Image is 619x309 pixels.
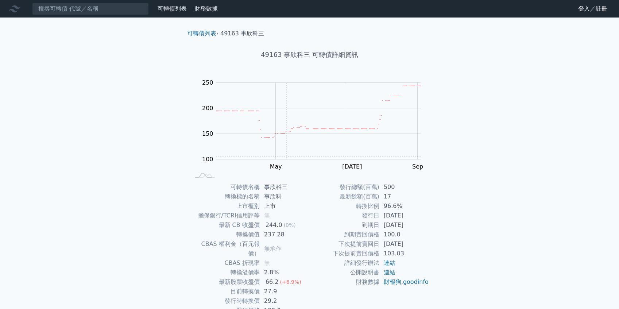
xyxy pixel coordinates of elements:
[384,259,395,266] a: 連結
[158,5,187,12] a: 可轉債列表
[202,156,213,163] tspan: 100
[190,211,260,220] td: 擔保銀行/TCRI信用評等
[310,277,379,287] td: 財務數據
[260,230,310,239] td: 237.28
[264,259,270,266] span: 無
[379,230,429,239] td: 100.0
[379,277,429,287] td: ,
[384,269,395,276] a: 連結
[310,239,379,249] td: 下次提前賣回日
[270,163,282,170] tspan: May
[384,278,401,285] a: 財報狗
[190,258,260,268] td: CBAS 折現率
[190,192,260,201] td: 轉換標的名稱
[198,79,432,185] g: Chart
[379,182,429,192] td: 500
[310,220,379,230] td: 到期日
[379,201,429,211] td: 96.6%
[190,220,260,230] td: 最新 CB 收盤價
[181,50,438,60] h1: 49163 事欣科三 可轉債詳細資訊
[572,3,613,15] a: 登入／註冊
[379,220,429,230] td: [DATE]
[310,268,379,277] td: 公開說明書
[260,182,310,192] td: 事欣科三
[310,182,379,192] td: 發行總額(百萬)
[187,30,216,37] a: 可轉債列表
[310,211,379,220] td: 發行日
[202,130,213,137] tspan: 150
[202,79,213,86] tspan: 250
[412,163,423,170] tspan: Sep
[220,29,264,38] li: 49163 事欣科三
[264,245,282,252] span: 無承作
[403,278,429,285] a: goodinfo
[379,249,429,258] td: 103.03
[264,212,270,219] span: 無
[194,5,218,12] a: 財務數據
[187,29,218,38] li: ›
[310,249,379,258] td: 下次提前賣回價格
[190,296,260,306] td: 發行時轉換價
[32,3,149,15] input: 搜尋可轉債 代號／名稱
[280,279,301,285] span: (+6.9%)
[190,277,260,287] td: 最新股票收盤價
[310,201,379,211] td: 轉換比例
[379,239,429,249] td: [DATE]
[190,287,260,296] td: 目前轉換價
[260,201,310,211] td: 上市
[264,277,280,287] div: 66.2
[190,201,260,211] td: 上市櫃別
[260,287,310,296] td: 27.9
[260,192,310,201] td: 事欣科
[310,192,379,201] td: 最新餘額(百萬)
[284,222,296,228] span: (0%)
[342,163,362,170] tspan: [DATE]
[202,105,213,112] tspan: 200
[260,268,310,277] td: 2.8%
[260,296,310,306] td: 29.2
[190,268,260,277] td: 轉換溢價率
[190,182,260,192] td: 可轉債名稱
[310,230,379,239] td: 到期賣回價格
[379,192,429,201] td: 17
[379,211,429,220] td: [DATE]
[264,220,284,230] div: 244.0
[190,230,260,239] td: 轉換價值
[190,239,260,258] td: CBAS 權利金（百元報價）
[310,258,379,268] td: 詳細發行辦法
